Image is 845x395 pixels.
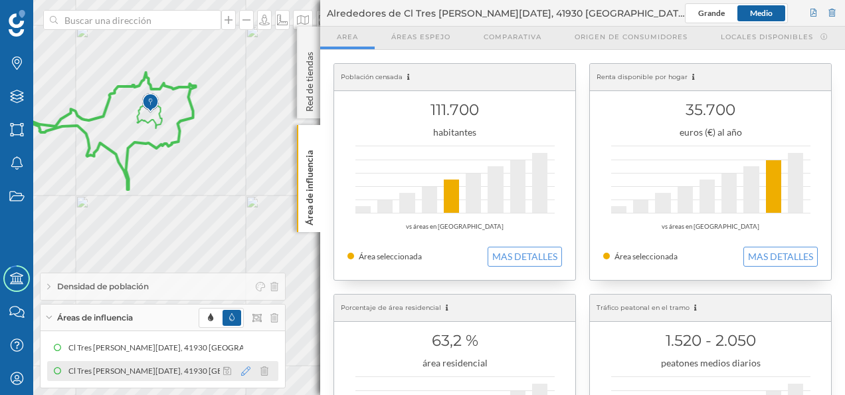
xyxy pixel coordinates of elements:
[57,281,149,293] span: Densidad de población
[484,32,541,42] span: Comparativa
[57,312,133,324] span: Áreas de influencia
[743,247,818,267] button: MAS DETALLES
[603,97,818,122] h1: 35.700
[359,251,422,261] span: Área seleccionada
[391,32,450,42] span: Áreas espejo
[68,364,543,378] div: Cl Tres [PERSON_NAME][DATE], 41930 [GEOGRAPHIC_DATA], [GEOGRAPHIC_DATA], [GEOGRAPHIC_DATA] (10 mi...
[721,32,813,42] span: Locales disponibles
[327,7,685,20] span: Alrededores de Cl Tres [PERSON_NAME][DATE], 41930 [GEOGRAPHIC_DATA], [GEOGRAPHIC_DATA], [GEOGRAPH...
[347,356,562,370] div: área residencial
[334,64,575,91] div: Población censada
[603,126,818,139] div: euros (€) al año
[603,356,818,370] div: peatones medios diarios
[142,90,159,116] img: Marker
[603,328,818,353] h1: 1.520 - 2.050
[347,126,562,139] div: habitantes
[9,10,25,37] img: Geoblink Logo
[347,220,562,233] div: vs áreas en [GEOGRAPHIC_DATA]
[347,97,562,122] h1: 111.700
[750,8,773,18] span: Medio
[603,220,818,233] div: vs áreas en [GEOGRAPHIC_DATA]
[590,295,831,322] div: Tráfico peatonal en el tramo
[334,295,575,322] div: Porcentaje de área residencial
[68,341,527,354] div: Cl Tres [PERSON_NAME][DATE], 41930 [GEOGRAPHIC_DATA], [GEOGRAPHIC_DATA], [GEOGRAPHIC_DATA] (20 mi...
[303,47,316,112] p: Red de tiendas
[27,9,74,21] span: Soporte
[337,32,358,42] span: Area
[303,145,316,225] p: Área de influencia
[347,328,562,353] h1: 63,2 %
[575,32,688,42] span: Origen de consumidores
[590,64,831,91] div: Renta disponible por hogar
[488,247,562,267] button: MAS DETALLES
[614,251,678,261] span: Área seleccionada
[698,8,725,18] span: Grande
